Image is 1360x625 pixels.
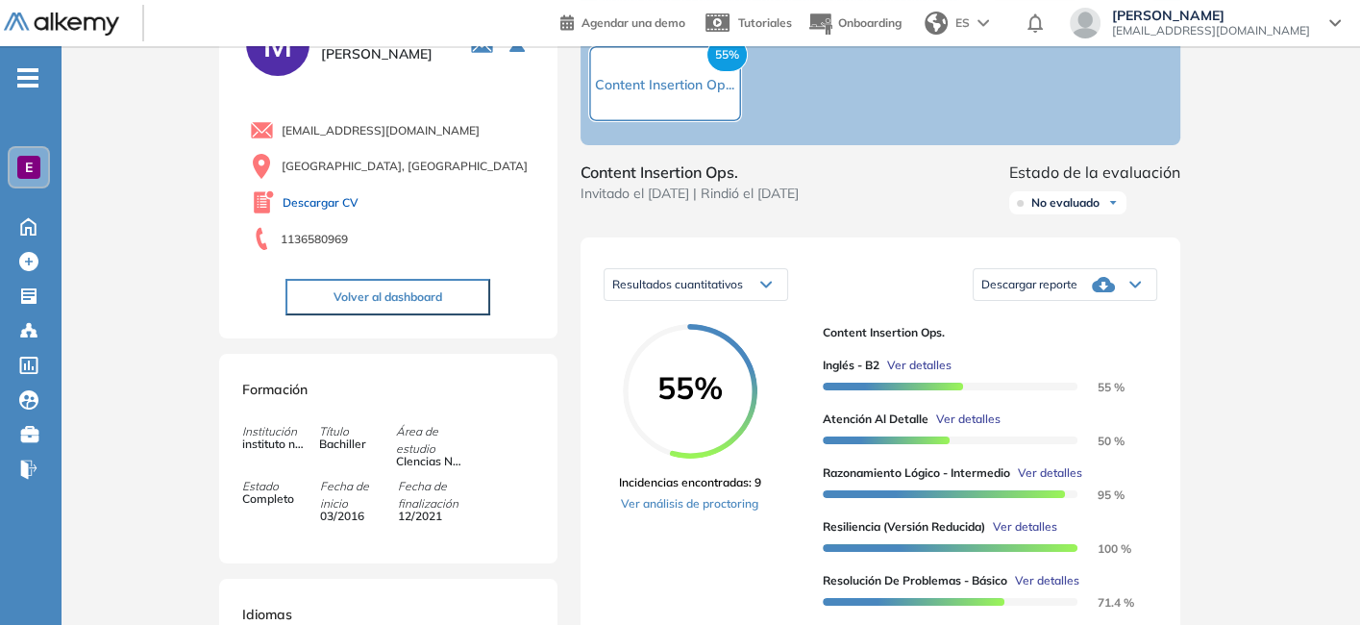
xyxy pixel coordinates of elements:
[242,423,319,440] span: Institución
[1018,464,1082,482] span: Ver detalles
[807,3,902,44] button: Onboarding
[1075,595,1134,610] span: 71.4 %
[879,357,952,374] button: Ver detalles
[319,436,384,453] span: Bachiller
[612,277,743,291] span: Resultados cuantitativos
[581,15,685,30] span: Agendar una demo
[823,411,928,428] span: Atención al detalle
[928,411,1001,428] button: Ver detalles
[283,194,359,212] a: Descargar CV
[242,490,308,508] span: Completo
[738,15,792,30] span: Tutoriales
[560,10,685,33] a: Agendar una demo
[396,453,461,470] span: CIencias Naturales
[981,277,1077,292] span: Descargar reporte
[985,518,1057,536] button: Ver detalles
[1107,197,1119,209] img: Ícono de flecha
[1075,380,1125,394] span: 55 %
[396,423,473,458] span: Área de estudio
[993,518,1057,536] span: Ver detalles
[623,372,757,403] span: 55%
[706,37,748,72] span: 55%
[281,231,348,248] span: 1136580969
[823,324,1142,341] span: Content Insertion Ops.
[1009,161,1180,184] span: Estado de la evaluación
[282,158,528,175] span: [GEOGRAPHIC_DATA], [GEOGRAPHIC_DATA]
[285,279,490,315] button: Volver al dashboard
[1075,434,1125,448] span: 50 %
[25,160,33,175] span: E
[242,381,308,398] span: Formación
[242,606,292,623] span: Idiomas
[595,76,734,93] span: Content Insertion Op...
[619,474,761,491] span: Incidencias encontradas: 9
[823,464,1010,482] span: Razonamiento Lógico - Intermedio
[936,411,1001,428] span: Ver detalles
[17,76,38,80] i: -
[823,572,1007,589] span: Resolución de problemas - Básico
[955,14,970,32] span: ES
[398,478,475,512] span: Fecha de finalización
[823,518,985,536] span: Resiliencia (versión reducida)
[581,184,799,204] span: Invitado el [DATE] | Rindió el [DATE]
[1007,572,1079,589] button: Ver detalles
[242,478,319,495] span: Estado
[4,12,119,37] img: Logo
[1112,8,1310,23] span: [PERSON_NAME]
[319,423,396,440] span: Título
[581,161,799,184] span: Content Insertion Ops.
[619,495,761,512] a: Ver análisis de proctoring
[320,478,397,512] span: Fecha de inicio
[925,12,948,35] img: world
[838,15,902,30] span: Onboarding
[977,19,989,27] img: arrow
[320,508,385,525] span: 03/2016
[398,508,463,525] span: 12/2021
[1112,23,1310,38] span: [EMAIL_ADDRESS][DOMAIN_NAME]
[1015,572,1079,589] span: Ver detalles
[1031,195,1100,211] span: No evaluado
[887,357,952,374] span: Ver detalles
[1075,487,1125,502] span: 95 %
[1075,541,1131,556] span: 100 %
[823,357,879,374] span: Inglés - B2
[242,436,308,453] span: instituto nuestra señora de las [PERSON_NAME]
[1010,464,1082,482] button: Ver detalles
[282,122,480,139] span: [EMAIL_ADDRESS][DOMAIN_NAME]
